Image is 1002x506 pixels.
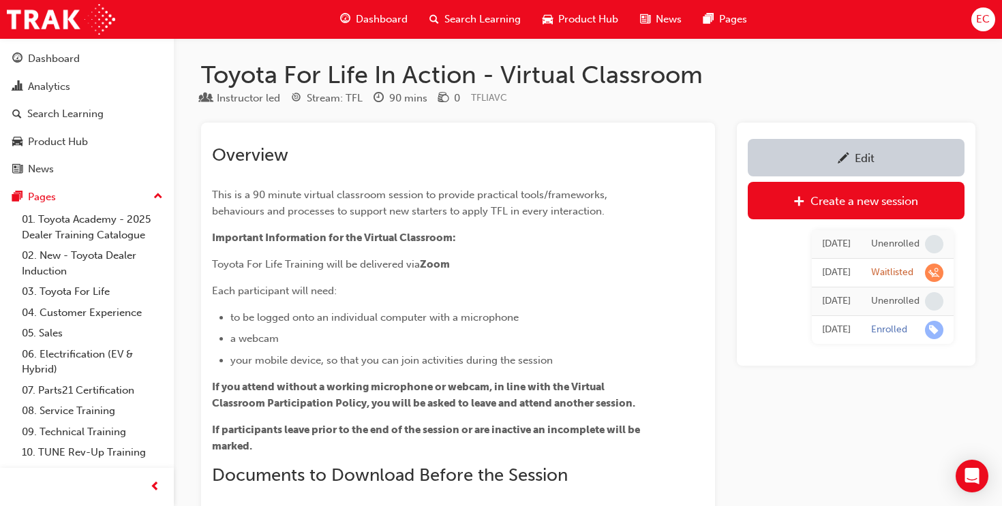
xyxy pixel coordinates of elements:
span: This is a 90 minute virtual classroom session to provide practical tools/frameworks, behaviours a... [212,189,610,217]
a: 10. TUNE Rev-Up Training [16,442,168,463]
div: Create a new session [810,194,918,208]
div: Pages [28,189,56,205]
span: pages-icon [703,11,714,28]
div: Duration [374,90,427,107]
span: plus-icon [793,195,805,209]
div: Open Intercom Messenger [956,460,988,492]
button: Pages [5,185,168,210]
a: 05. Sales [16,323,168,344]
div: Search Learning [27,106,104,122]
span: up-icon [153,188,163,206]
div: Stream: TFL [307,91,363,106]
span: Search Learning [444,12,521,27]
a: guage-iconDashboard [329,5,419,33]
span: News [656,12,682,27]
a: news-iconNews [629,5,693,33]
span: prev-icon [150,479,160,496]
div: 0 [454,91,460,106]
span: search-icon [12,108,22,121]
span: Each participant will need: [212,285,337,297]
span: your mobile device, so that you can join activities during the session [230,354,553,366]
a: search-iconSearch Learning [419,5,532,33]
a: 03. Toyota For Life [16,281,168,302]
div: Edit [855,151,875,165]
span: If you attend without a working microphone or webcam, in line with the Virtual Classroom Particip... [212,381,635,409]
span: pencil-icon [838,153,849,166]
span: chart-icon [12,81,22,93]
div: Price [438,90,460,107]
span: money-icon [438,93,449,105]
a: All Pages [16,463,168,484]
span: Toyota For Life Training will be delivered via [212,258,420,270]
span: guage-icon [340,11,350,28]
div: Waitlisted [871,266,913,279]
div: Instructor led [217,91,280,106]
a: 07. Parts21 Certification [16,380,168,401]
span: target-icon [291,93,301,105]
span: pages-icon [12,191,22,204]
span: to be logged onto an individual computer with a microphone [230,311,519,323]
a: Search Learning [5,101,168,127]
span: EC [976,12,990,27]
button: EC [971,7,995,31]
h1: Toyota For Life In Action - Virtual Classroom [201,60,975,90]
span: Overview [212,144,288,165]
div: News [28,161,54,177]
div: Stream [291,90,363,107]
span: Dashboard [356,12,408,27]
div: Dashboard [28,51,80,67]
a: 04. Customer Experience [16,302,168,323]
img: Trak [7,4,115,35]
span: news-icon [12,163,22,176]
span: news-icon [640,11,650,28]
a: 02. New - Toyota Dealer Induction [16,245,168,281]
span: Product Hub [558,12,618,27]
span: If participants leave prior to the end of the session or are inactive an incomplete will be marked. [212,424,642,452]
span: a webcam [230,332,279,345]
button: DashboardAnalyticsSearch LearningProduct HubNews [5,44,168,185]
span: search-icon [429,11,439,28]
a: 08. Service Training [16,400,168,422]
span: Learning resource code [471,92,507,104]
span: Documents to Download Before the Session [212,464,568,486]
a: pages-iconPages [693,5,758,33]
span: learningResourceType_INSTRUCTOR_LED-icon [201,93,211,105]
a: 01. Toyota Academy - 2025 Dealer Training Catalogue [16,209,168,245]
a: Create a new session [748,182,965,219]
span: learningRecordVerb_WAITLIST-icon [925,264,943,282]
span: learningRecordVerb_NONE-icon [925,292,943,311]
div: Enrolled [871,323,907,336]
div: Wed Jun 18 2025 09:09:20 GMT+1000 (Australian Eastern Standard Time) [822,294,851,309]
div: Wed Jun 18 2025 08:51:03 GMT+1000 (Australian Eastern Standard Time) [822,322,851,338]
div: Tue Jun 24 2025 14:41:26 GMT+1000 (Australian Eastern Standard Time) [822,236,851,252]
span: car-icon [12,136,22,148]
div: 90 mins [389,91,427,106]
span: learningRecordVerb_ENROLL-icon [925,321,943,339]
div: Type [201,90,280,107]
a: Analytics [5,74,168,99]
div: Unenrolled [871,295,920,308]
a: 06. Electrification (EV & Hybrid) [16,344,168,380]
a: Product Hub [5,129,168,155]
span: Important Information for the Virtual Classroom: [212,232,456,244]
a: car-iconProduct Hub [532,5,629,33]
div: Product Hub [28,134,88,150]
div: Tue Jun 24 2025 14:29:21 GMT+1000 (Australian Eastern Standard Time) [822,265,851,281]
span: Pages [719,12,747,27]
span: clock-icon [374,93,384,105]
div: Unenrolled [871,238,920,251]
a: Edit [748,139,965,176]
span: learningRecordVerb_NONE-icon [925,235,943,253]
span: car-icon [543,11,553,28]
a: Dashboard [5,46,168,72]
span: guage-icon [12,53,22,65]
div: Analytics [28,79,70,95]
span: Zoom [420,258,450,270]
a: News [5,157,168,182]
a: 09. Technical Training [16,422,168,443]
